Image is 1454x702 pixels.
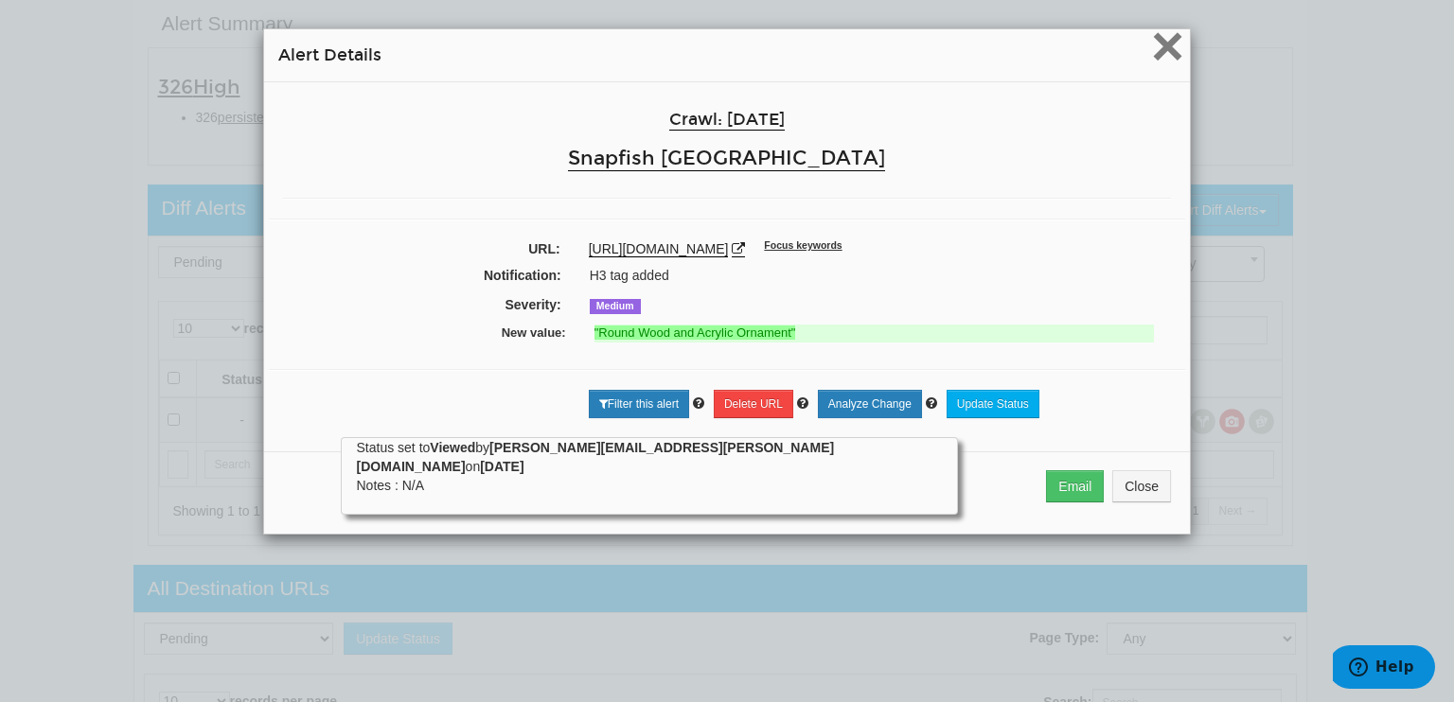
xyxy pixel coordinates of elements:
[669,110,785,131] a: Crawl: [DATE]
[1151,30,1184,68] button: Close
[1112,470,1171,502] button: Close
[764,239,842,251] sup: Focus keywords
[1333,645,1435,693] iframe: Opens a widget where you can find more information
[272,266,576,285] label: Notification:
[272,295,576,314] label: Severity:
[286,325,580,342] label: New value:
[356,438,943,495] div: Status set to by on Notes : N/A
[480,459,523,474] strong: [DATE]
[590,299,641,314] span: Medium
[818,390,922,418] a: Analyze Change
[1046,470,1104,502] button: Email
[278,44,1176,67] h4: Alert Details
[356,440,834,474] strong: [PERSON_NAME][EMAIL_ADDRESS][PERSON_NAME][DOMAIN_NAME]
[714,390,793,418] a: Delete URL
[269,239,575,258] label: URL:
[430,440,475,455] strong: Viewed
[594,325,796,340] strong: "Round Wood and Acrylic Ornament"
[589,390,689,418] a: Filter this alert
[947,390,1039,418] a: Update Status
[568,146,885,171] a: Snapfish [GEOGRAPHIC_DATA]
[576,266,1182,285] div: H3 tag added
[1151,14,1184,78] span: ×
[589,241,729,257] a: [URL][DOMAIN_NAME]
